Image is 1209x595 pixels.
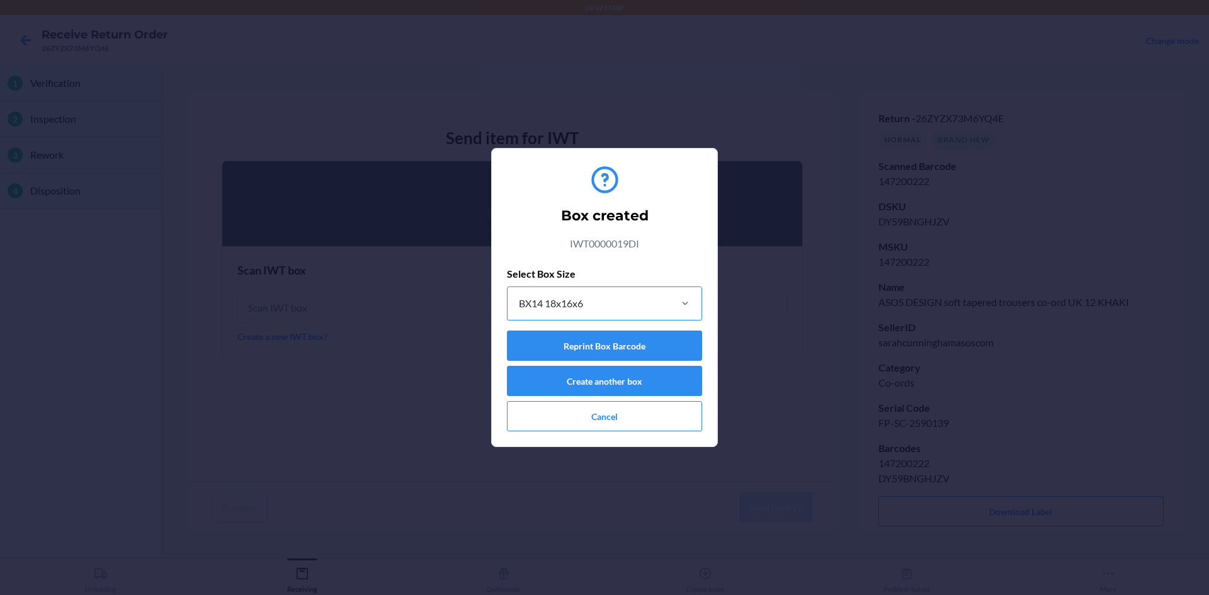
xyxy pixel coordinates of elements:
[507,401,702,431] button: Cancel
[561,206,649,226] h2: Box created
[507,331,702,361] button: Reprint Box Barcode
[507,266,702,281] p: Select Box Size
[519,296,583,311] div: BX14 18x16x6
[570,236,639,251] p: IWT0000019DI
[507,366,702,396] button: Create another box
[518,296,519,311] input: BX14 18x16x6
